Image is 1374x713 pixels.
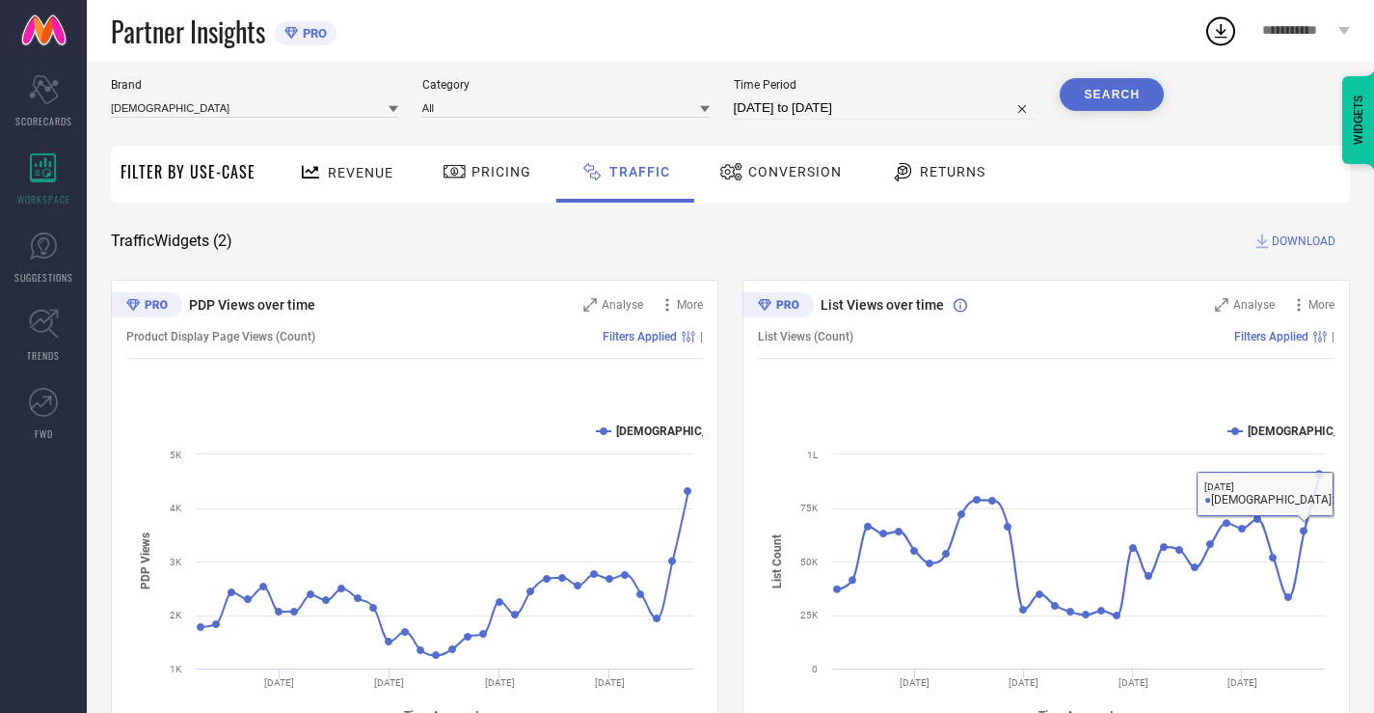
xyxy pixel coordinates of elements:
span: List Views over time [821,297,944,313]
text: [DATE] [1009,677,1038,688]
svg: Zoom [1215,298,1228,312]
span: Time Period [734,78,1037,92]
text: [DEMOGRAPHIC_DATA] [616,425,738,438]
text: 50K [800,557,819,567]
span: Filters Applied [603,330,677,343]
span: Brand [111,78,398,92]
span: | [700,330,703,343]
span: FWD [35,426,53,441]
div: Open download list [1203,14,1238,48]
text: 3K [170,557,182,567]
span: PDP Views over time [189,297,315,313]
text: 0 [812,664,818,674]
text: [DATE] [264,677,294,688]
text: [DATE] [595,677,625,688]
button: Search [1060,78,1164,111]
span: Partner Insights [111,12,265,51]
span: | [1332,330,1334,343]
span: SCORECARDS [15,114,72,128]
text: [DEMOGRAPHIC_DATA] [1248,425,1369,438]
text: [DATE] [1227,677,1257,688]
span: Traffic Widgets ( 2 ) [111,232,232,251]
span: Conversion [748,164,842,179]
span: SUGGESTIONS [14,270,73,285]
span: List Views (Count) [758,330,853,343]
input: Select time period [734,96,1037,120]
span: Pricing [471,164,531,179]
span: Traffic [609,164,670,179]
text: 2K [170,610,182,620]
span: Analyse [1233,298,1275,312]
span: Returns [920,164,985,179]
text: [DATE] [485,677,515,688]
div: Premium [742,292,814,321]
span: PRO [298,26,327,41]
text: 5K [170,450,182,460]
span: Product Display Page Views (Count) [126,330,315,343]
svg: Zoom [583,298,597,312]
tspan: List Count [770,535,784,589]
tspan: PDP Views [139,533,152,590]
text: 25K [800,610,819,620]
span: Revenue [328,165,393,180]
text: 4K [170,503,182,513]
span: Analyse [602,298,643,312]
text: [DATE] [1118,677,1148,688]
span: Filters Applied [1234,330,1308,343]
div: Premium [111,292,182,321]
span: DOWNLOAD [1272,232,1335,251]
text: [DATE] [374,677,404,688]
text: 75K [800,503,819,513]
span: WORKSPACE [17,192,70,206]
text: 1K [170,664,182,674]
text: [DATE] [900,677,929,688]
span: Filter By Use-Case [121,160,256,183]
span: More [677,298,703,312]
span: TRENDS [27,348,60,363]
text: 1L [807,450,819,460]
span: Category [422,78,710,92]
span: More [1308,298,1334,312]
